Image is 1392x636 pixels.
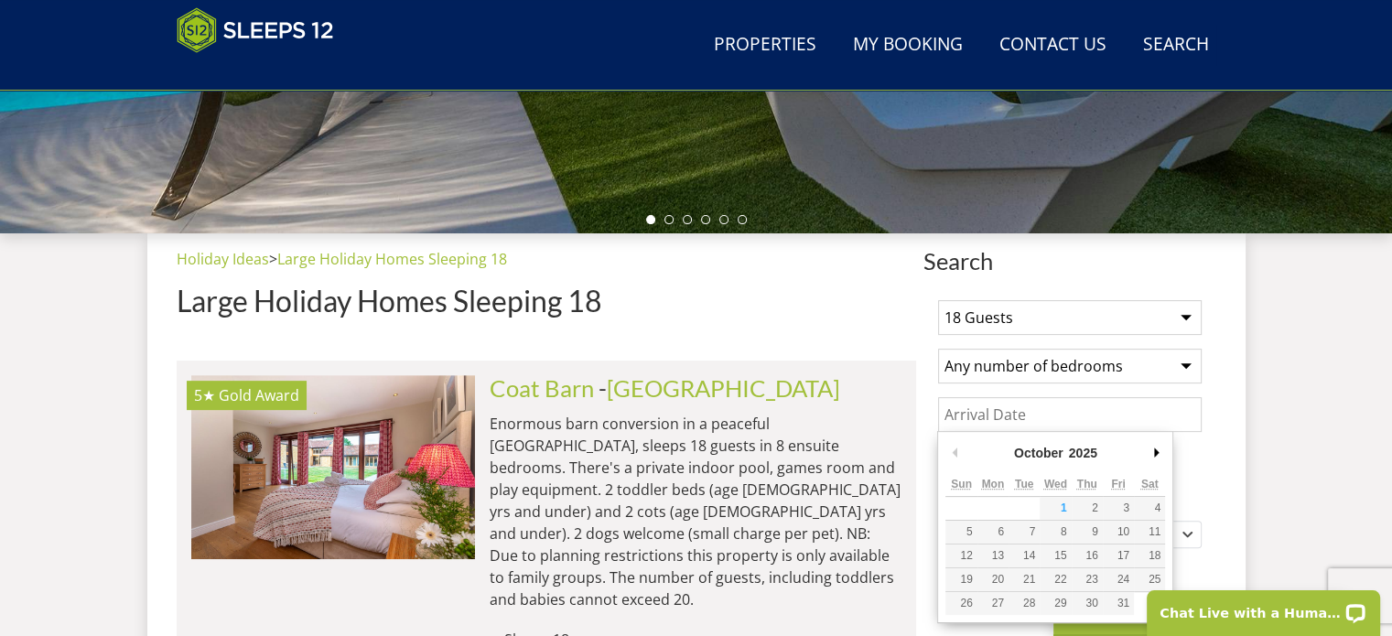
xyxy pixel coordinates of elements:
button: 31 [1103,592,1134,615]
button: 10 [1103,521,1134,544]
button: 18 [1134,544,1165,567]
button: 1 [1040,497,1071,520]
button: 16 [1072,544,1103,567]
button: 8 [1040,521,1071,544]
img: coat-barn-somerset-holiday-home-accommodation-sleeps-8.original.jpg [191,375,475,558]
button: 9 [1072,521,1103,544]
span: Search [923,248,1216,274]
p: Enormous barn conversion in a peaceful [GEOGRAPHIC_DATA], sleeps 18 guests in 8 ensuite bedrooms.... [490,413,901,610]
abbr: Tuesday [1015,478,1033,490]
button: 11 [1134,521,1165,544]
button: 2 [1072,497,1103,520]
a: Coat Barn [490,374,594,402]
button: Next Month [1147,439,1165,467]
button: 12 [945,544,977,567]
button: 14 [1009,544,1040,567]
button: 5 [945,521,977,544]
a: Properties [707,25,824,66]
a: Search [1136,25,1216,66]
button: 15 [1040,544,1071,567]
img: Sleeps 12 [177,7,334,53]
div: 2025 [1066,439,1100,467]
button: 20 [977,568,1009,591]
button: 19 [945,568,977,591]
a: Contact Us [992,25,1114,66]
button: 3 [1103,497,1134,520]
span: Coat Barn has a 5 star rating under the Quality in Tourism Scheme [194,385,215,405]
span: > [269,249,277,269]
input: Arrival Date [938,397,1202,432]
abbr: Friday [1111,478,1125,490]
button: 17 [1103,544,1134,567]
button: 13 [977,544,1009,567]
button: 26 [945,592,977,615]
button: Previous Month [945,439,964,467]
button: 4 [1134,497,1165,520]
button: 29 [1040,592,1071,615]
h1: Large Holiday Homes Sleeping 18 [177,285,916,317]
button: 27 [977,592,1009,615]
button: 7 [1009,521,1040,544]
button: 25 [1134,568,1165,591]
button: 23 [1072,568,1103,591]
a: 5★ Gold Award [191,375,475,558]
button: 28 [1009,592,1040,615]
span: Coat Barn has been awarded a Gold Award by Visit England [219,385,299,405]
abbr: Saturday [1141,478,1159,490]
abbr: Monday [981,478,1004,490]
abbr: Thursday [1077,478,1097,490]
a: Large Holiday Homes Sleeping 18 [277,249,507,269]
button: 21 [1009,568,1040,591]
button: 22 [1040,568,1071,591]
button: 30 [1072,592,1103,615]
span: - [599,374,840,402]
div: October [1011,439,1066,467]
a: My Booking [846,25,970,66]
iframe: LiveChat chat widget [1135,578,1392,636]
a: Holiday Ideas [177,249,269,269]
button: 6 [977,521,1009,544]
abbr: Sunday [951,478,972,490]
abbr: Wednesday [1044,478,1067,490]
a: [GEOGRAPHIC_DATA] [607,374,840,402]
button: 24 [1103,568,1134,591]
iframe: Customer reviews powered by Trustpilot [167,64,360,80]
